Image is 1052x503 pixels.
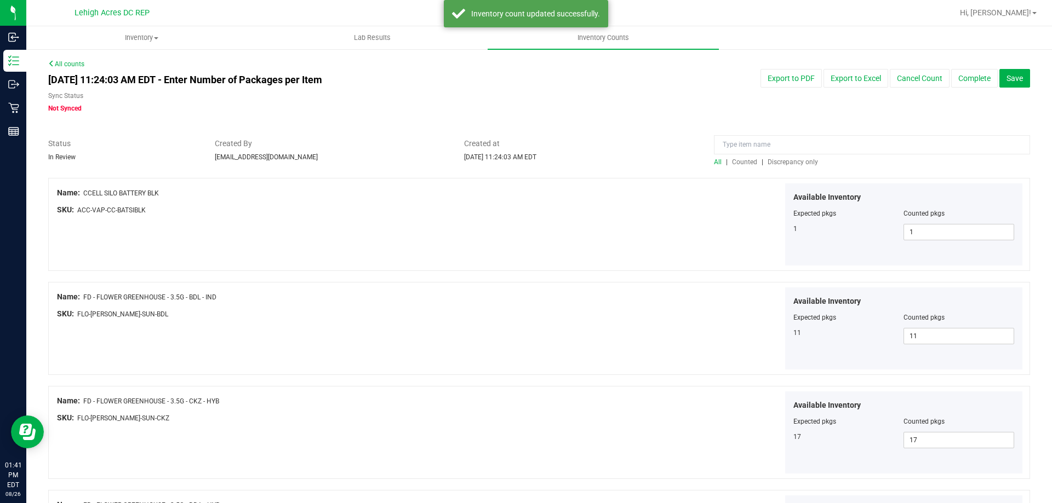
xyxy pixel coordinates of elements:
[8,79,19,90] inline-svg: Outbound
[339,33,405,43] span: Lab Results
[26,26,257,49] a: Inventory
[48,138,198,149] span: Status
[714,158,726,166] a: All
[714,135,1030,154] input: Type item name
[57,413,74,422] span: SKU:
[563,33,644,43] span: Inventory Counts
[729,158,762,166] a: Counted
[57,396,80,405] span: Name:
[48,153,76,161] span: In Review
[75,8,150,18] span: Lehigh Acres DC REP
[999,69,1030,88] button: Save
[464,138,697,149] span: Created at
[48,60,84,68] a: All counts
[77,206,146,214] span: ACC-VAP-CC-BATSIBLK
[951,69,998,88] button: Complete
[27,33,256,43] span: Inventory
[1007,74,1023,83] span: Save
[768,158,818,166] span: Discrepancy only
[904,314,945,321] span: Counted pkgs
[904,418,945,425] span: Counted pkgs
[48,74,614,85] h4: [DATE] 11:24:03 AM EDT - Enter Number of Packages per Item
[57,188,80,197] span: Name:
[793,314,836,321] span: Expected pkgs
[257,26,488,49] a: Lab Results
[83,397,219,405] span: FD - FLOWER GREENHOUSE - 3.5G - CKZ - HYB
[793,296,861,307] span: Available Inventory
[732,158,757,166] span: Counted
[48,105,82,112] span: Not Synced
[57,309,74,318] span: SKU:
[215,153,318,161] span: [EMAIL_ADDRESS][DOMAIN_NAME]
[793,433,801,441] span: 17
[8,126,19,137] inline-svg: Reports
[8,32,19,43] inline-svg: Inbound
[726,158,728,166] span: |
[904,224,1014,240] input: 1
[765,158,818,166] a: Discrepancy only
[904,432,1014,448] input: 17
[11,415,44,448] iframe: Resource center
[8,55,19,66] inline-svg: Inventory
[793,329,801,337] span: 11
[5,460,21,490] p: 01:41 PM EDT
[5,490,21,498] p: 08/26
[793,225,797,233] span: 1
[215,138,448,149] span: Created By
[824,69,888,88] button: Export to Excel
[762,158,763,166] span: |
[57,292,80,301] span: Name:
[793,418,836,425] span: Expected pkgs
[48,91,83,101] label: Sync Status
[793,192,861,203] span: Available Inventory
[793,210,836,217] span: Expected pkgs
[960,8,1031,17] span: Hi, [PERSON_NAME]!
[83,189,159,197] span: CCELL SILO BATTERY BLK
[57,205,74,214] span: SKU:
[904,210,945,217] span: Counted pkgs
[77,310,168,318] span: FLO-[PERSON_NAME]-SUN-BDL
[83,293,216,301] span: FD - FLOWER GREENHOUSE - 3.5G - BDL - IND
[714,158,722,166] span: All
[793,400,861,411] span: Available Inventory
[904,328,1014,344] input: 11
[464,153,536,161] span: [DATE] 11:24:03 AM EDT
[488,26,718,49] a: Inventory Counts
[761,69,822,88] button: Export to PDF
[8,102,19,113] inline-svg: Retail
[890,69,950,88] button: Cancel Count
[77,414,169,422] span: FLO-[PERSON_NAME]-SUN-CKZ
[471,8,600,19] div: Inventory count updated successfully.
